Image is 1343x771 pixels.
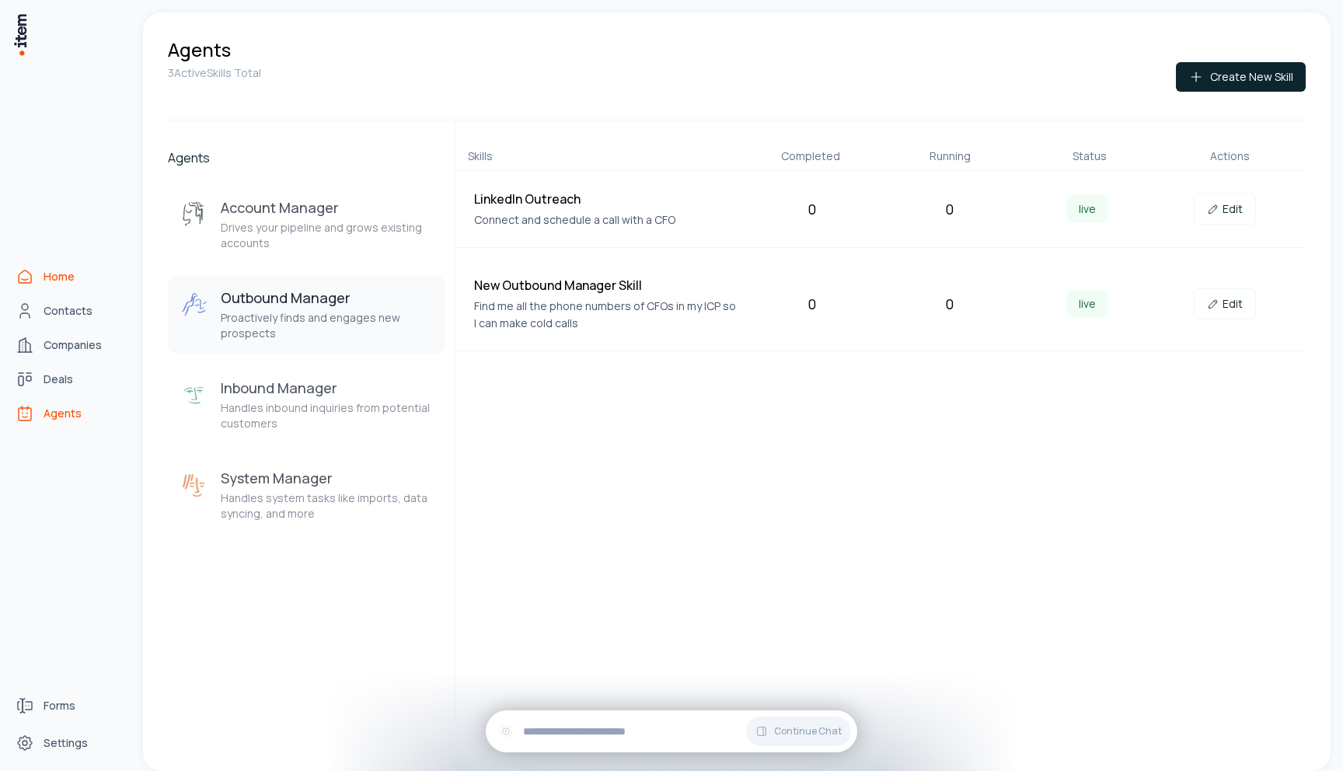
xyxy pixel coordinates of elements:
[1166,148,1293,164] div: Actions
[168,37,231,62] h1: Agents
[887,148,1014,164] div: Running
[1066,290,1108,317] span: live
[749,293,874,315] div: 0
[1194,288,1256,319] a: Edit
[1027,148,1154,164] div: Status
[474,190,737,208] h4: LinkedIn Outreach
[221,469,433,487] h3: System Manager
[12,12,28,57] img: Item Brain Logo
[9,690,127,721] a: Forms
[44,303,92,319] span: Contacts
[44,372,73,387] span: Deals
[486,710,857,752] div: Continue Chat
[746,717,851,746] button: Continue Chat
[887,293,1012,315] div: 0
[180,382,208,410] img: Inbound Manager
[474,276,737,295] h4: New Outbound Manager Skill
[44,406,82,421] span: Agents
[1176,62,1306,92] button: Create New Skill
[44,735,88,751] span: Settings
[887,198,1012,220] div: 0
[221,490,433,522] p: Handles system tasks like imports, data syncing, and more
[749,198,874,220] div: 0
[774,725,842,738] span: Continue Chat
[221,400,433,431] p: Handles inbound inquiries from potential customers
[168,148,445,167] h2: Agents
[180,201,208,229] img: Account Manager
[221,379,433,397] h3: Inbound Manager
[221,310,433,341] p: Proactively finds and engages new prospects
[1194,194,1256,225] a: Edit
[474,298,737,332] p: Find me all the phone numbers of CFOs in my ICP so I can make cold calls
[9,330,127,361] a: Companies
[221,288,433,307] h3: Outbound Manager
[44,698,75,713] span: Forms
[168,186,445,263] button: Account ManagerAccount ManagerDrives your pipeline and grows existing accounts
[468,148,734,164] div: Skills
[44,269,75,284] span: Home
[9,261,127,292] a: Home
[747,148,874,164] div: Completed
[221,198,433,217] h3: Account Manager
[168,65,261,81] p: 3 Active Skills Total
[44,337,102,353] span: Companies
[180,472,208,500] img: System Manager
[9,364,127,395] a: deals
[168,456,445,534] button: System ManagerSystem ManagerHandles system tasks like imports, data syncing, and more
[9,398,127,429] a: Agents
[168,276,445,354] button: Outbound ManagerOutbound ManagerProactively finds and engages new prospects
[180,291,208,319] img: Outbound Manager
[1066,195,1108,222] span: live
[168,366,445,444] button: Inbound ManagerInbound ManagerHandles inbound inquiries from potential customers
[221,220,433,251] p: Drives your pipeline and grows existing accounts
[474,211,737,229] p: Connect and schedule a call with a CFO
[9,727,127,759] a: Settings
[9,295,127,326] a: Contacts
